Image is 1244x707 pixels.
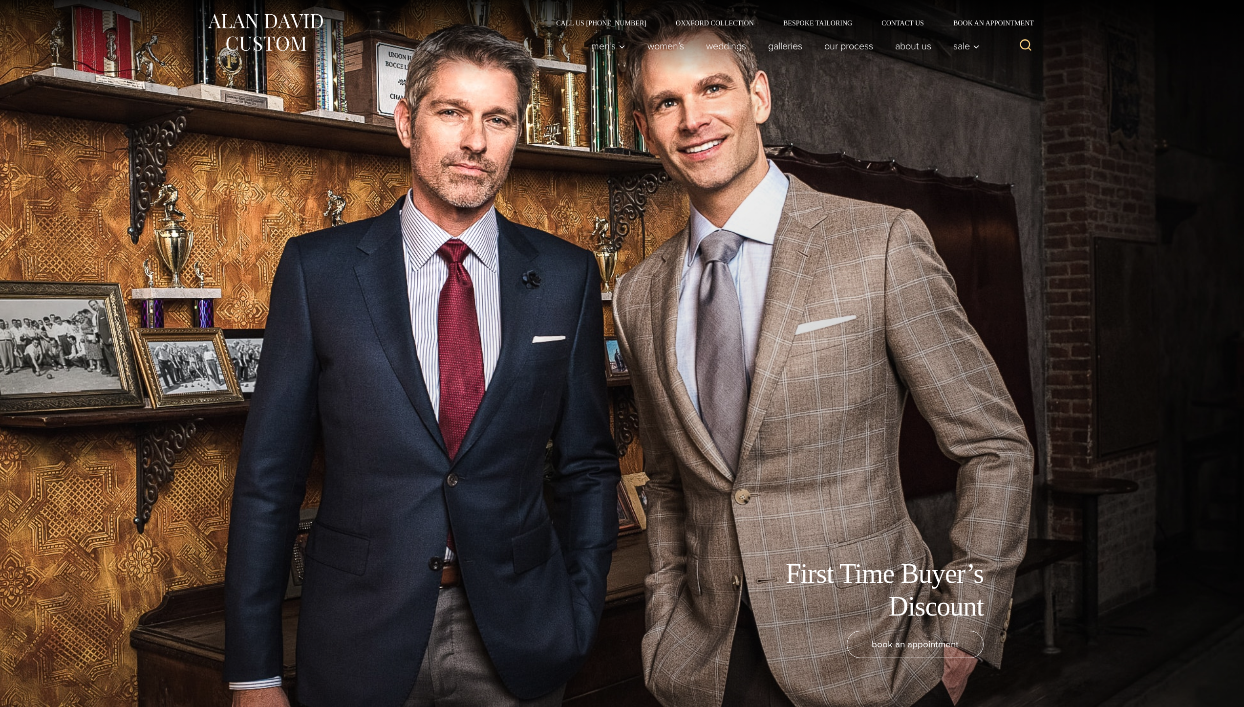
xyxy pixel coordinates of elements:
[953,41,980,51] span: Sale
[207,11,324,54] img: Alan David Custom
[884,36,943,56] a: About Us
[847,631,984,658] a: book an appointment
[872,637,959,651] span: book an appointment
[814,36,884,56] a: Our Process
[769,20,867,26] a: Bespoke Tailoring
[541,20,1037,26] nav: Secondary Navigation
[764,557,984,623] h1: First Time Buyer’s Discount
[637,36,695,56] a: Women’s
[695,36,757,56] a: weddings
[591,41,625,51] span: Men’s
[757,36,814,56] a: Galleries
[580,36,985,56] nav: Primary Navigation
[541,20,661,26] a: Call Us [PHONE_NUMBER]
[661,20,769,26] a: Oxxford Collection
[1014,34,1037,58] button: View Search Form
[939,20,1037,26] a: Book an Appointment
[867,20,939,26] a: Contact Us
